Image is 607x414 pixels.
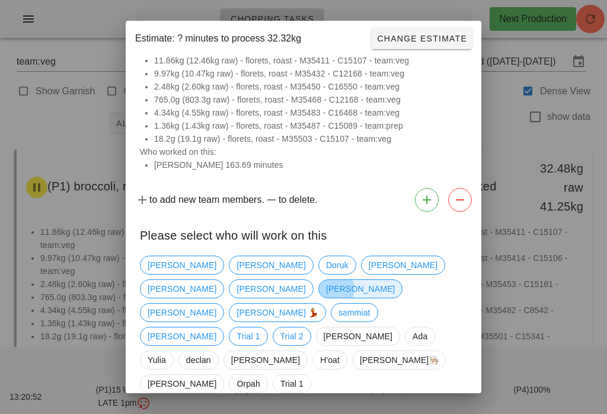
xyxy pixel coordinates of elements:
li: 18.2g (19.1g raw) - florets, roast - M35503 - C15107 - team:veg [154,132,467,145]
span: [PERSON_NAME] [369,256,437,274]
li: [PERSON_NAME] 163.69 minutes [154,158,467,171]
span: [PERSON_NAME] [148,256,216,274]
span: Change Estimate [376,34,467,43]
span: Orpah [237,375,260,393]
li: 11.86kg (12.46kg raw) - florets, roast - M35411 - C15107 - team:veg [154,54,467,67]
span: [PERSON_NAME] [148,375,216,393]
span: [PERSON_NAME] [237,280,305,298]
div: Please select who will work on this [126,216,481,251]
span: [PERSON_NAME] [148,304,216,321]
span: declan [186,351,211,369]
span: Doruk [326,256,349,274]
span: [PERSON_NAME] [237,256,305,274]
li: 9.97kg (10.47kg raw) - florets, roast - M35432 - C12168 - team:veg [154,67,467,80]
li: 765.0g (803.3g raw) - florets, roast - M35468 - C12168 - team:veg [154,93,467,106]
span: Estimate: ? minutes to process 32.32kg [135,31,301,46]
li: 4.34kg (4.55kg raw) - florets, roast - M35483 - C16468 - team:veg [154,106,467,119]
span: H'oat [320,351,340,369]
span: [PERSON_NAME] [148,327,216,345]
div: to add new team members. to delete. [126,183,481,216]
li: 1.36kg (1.43kg raw) - florets, roast - M35487 - C15089 - team:prep [154,119,467,132]
span: Ada [413,327,427,345]
span: sammiat [338,304,370,321]
span: [PERSON_NAME]👨🏼‍🍳 [360,351,439,369]
div: Who worked on this: [126,54,481,183]
span: [PERSON_NAME] [324,327,392,345]
button: Change Estimate [372,28,472,49]
span: Trial 1 [280,375,303,393]
span: [PERSON_NAME] [148,280,216,298]
span: [PERSON_NAME] 💃 [237,304,318,321]
span: Yulia [148,351,166,369]
span: [PERSON_NAME] [231,351,300,369]
li: 2.48kg (2.60kg raw) - florets, roast - M35450 - C16550 - team:veg [154,80,467,93]
span: [PERSON_NAME] [326,280,395,298]
span: Trial 2 [280,327,303,345]
span: Trial 1 [237,327,260,345]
